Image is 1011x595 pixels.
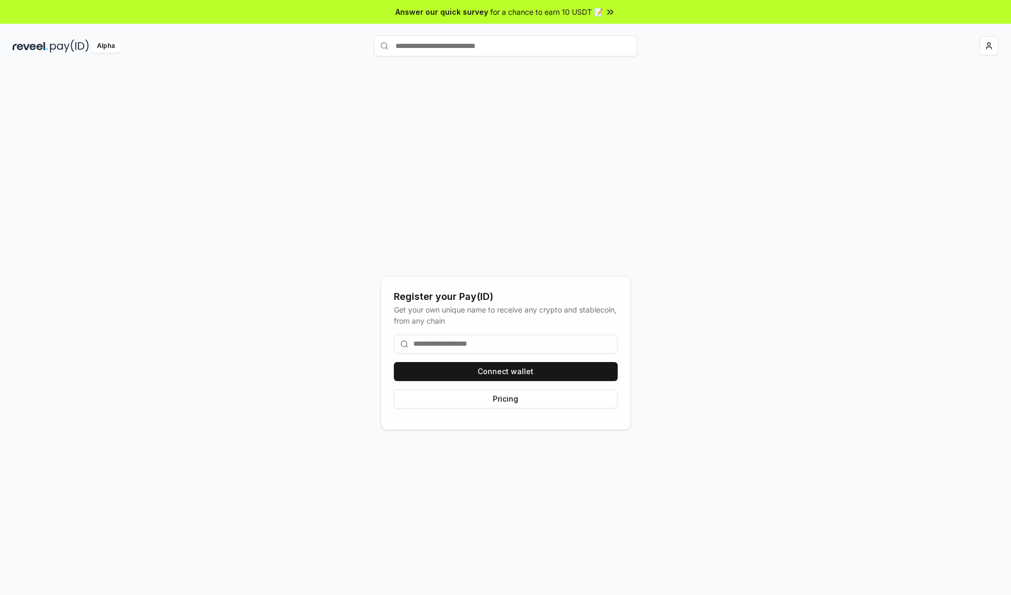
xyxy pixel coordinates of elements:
div: Alpha [91,40,121,53]
div: Register your Pay(ID) [394,289,618,304]
button: Pricing [394,389,618,408]
div: Get your own unique name to receive any crypto and stablecoin, from any chain [394,304,618,326]
span: Answer our quick survey [395,6,488,17]
span: for a chance to earn 10 USDT 📝 [490,6,603,17]
button: Connect wallet [394,362,618,381]
img: pay_id [50,40,89,53]
img: reveel_dark [13,40,48,53]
